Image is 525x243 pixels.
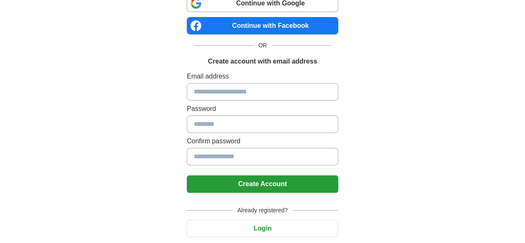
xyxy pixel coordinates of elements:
[187,104,338,114] label: Password
[208,56,317,66] h1: Create account with email address
[187,136,338,146] label: Confirm password
[187,71,338,81] label: Email address
[232,206,293,215] span: Already registered?
[187,17,338,34] a: Continue with Facebook
[187,225,338,232] a: Login
[187,220,338,237] button: Login
[253,41,272,50] span: OR
[187,175,338,193] button: Create Account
